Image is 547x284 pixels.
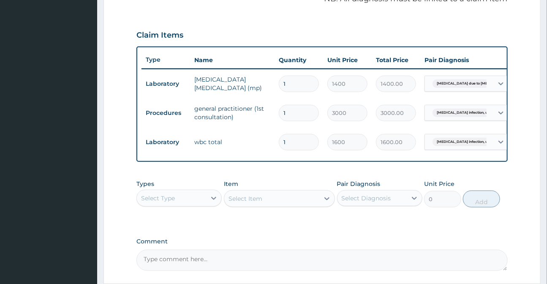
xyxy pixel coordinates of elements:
td: general practitioner (1st consultation) [190,100,275,126]
th: Unit Price [323,52,372,68]
div: Select Diagnosis [342,194,391,202]
label: Pair Diagnosis [337,180,381,188]
label: Item [224,180,238,188]
td: Laboratory [142,134,190,150]
button: Add [463,191,500,208]
th: Type [142,52,190,68]
td: wbc total [190,134,275,150]
td: [MEDICAL_DATA] [MEDICAL_DATA] (mp) [190,71,275,96]
td: Laboratory [142,76,190,92]
h3: Claim Items [136,31,183,40]
span: [MEDICAL_DATA] infection, unspecif... [433,138,506,146]
th: Name [190,52,275,68]
label: Types [136,180,154,188]
th: Pair Diagnosis [420,52,513,68]
span: [MEDICAL_DATA] due to [MEDICAL_DATA] falc... [433,79,526,88]
th: Total Price [372,52,420,68]
label: Comment [136,238,507,245]
td: Procedures [142,105,190,121]
span: [MEDICAL_DATA] infection, unspecif... [433,109,506,117]
th: Quantity [275,52,323,68]
label: Unit Price [424,180,454,188]
div: Select Type [141,194,175,202]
